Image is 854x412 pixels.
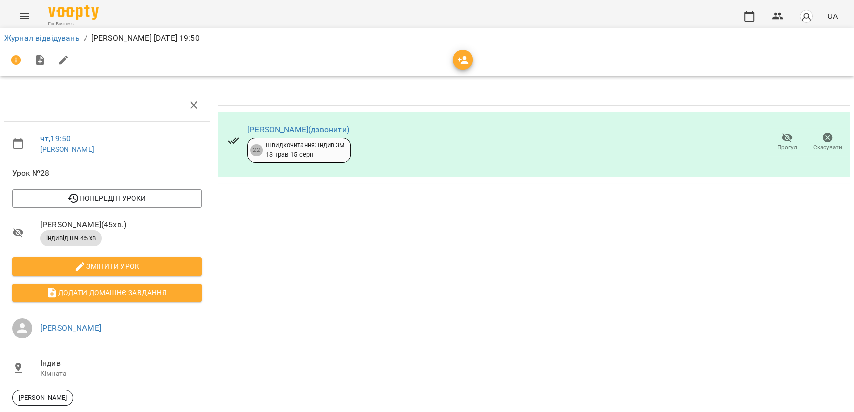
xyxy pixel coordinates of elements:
span: For Business [48,21,99,27]
li: / [84,32,87,44]
span: Прогул [777,143,797,152]
a: Журнал відвідувань [4,33,80,43]
span: Попередні уроки [20,192,194,204]
div: Швидкочитання: Індив 3м 13 трав - 15 серп [266,141,344,159]
button: Прогул [766,128,807,156]
span: Скасувати [813,143,842,152]
span: UA [827,11,838,21]
img: avatar_s.png [799,9,813,23]
span: Додати домашнє завдання [20,287,194,299]
span: Індив [40,357,202,369]
button: Скасувати [807,128,848,156]
img: Voopty Logo [48,5,99,20]
span: [PERSON_NAME] ( 45 хв. ) [40,219,202,231]
button: Додати домашнє завдання [12,284,202,302]
button: UA [823,7,842,25]
a: чт , 19:50 [40,134,71,143]
a: [PERSON_NAME] [40,323,101,333]
p: [PERSON_NAME] [DATE] 19:50 [91,32,200,44]
span: індивід шч 45 хв [40,234,102,243]
button: Menu [12,4,36,28]
button: Попередні уроки [12,189,202,208]
span: Урок №28 [12,167,202,179]
div: [PERSON_NAME] [12,390,73,406]
p: Кімната [40,369,202,379]
a: [PERSON_NAME] [40,145,94,153]
a: [PERSON_NAME](дзвонити) [247,125,349,134]
span: [PERSON_NAME] [13,393,73,402]
nav: breadcrumb [4,32,850,44]
span: Змінити урок [20,260,194,272]
button: Змінити урок [12,257,202,275]
div: 22 [250,144,263,156]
